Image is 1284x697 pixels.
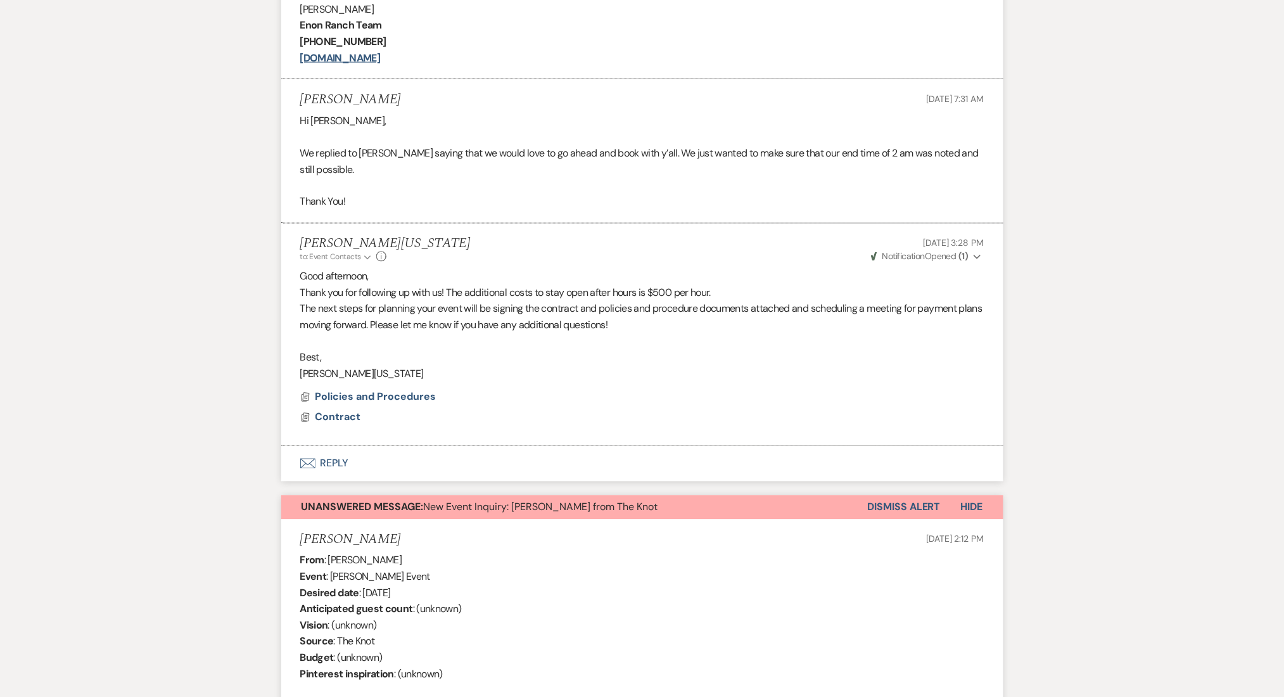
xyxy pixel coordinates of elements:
strong: ( 1 ) [958,251,968,262]
h5: [PERSON_NAME][US_STATE] [300,236,471,252]
span: Opened [871,251,969,262]
button: Unanswered Message:New Event Inquiry: [PERSON_NAME] from The Knot [281,496,868,520]
span: Contract [315,411,361,424]
span: Policies and Procedures [315,390,436,404]
span: New Event Inquiry: [PERSON_NAME] from The Knot [302,501,658,514]
span: [DATE] 2:12 PM [926,534,984,545]
p: The next steps for planning your event will be signing the contract and policies and procedure do... [300,301,984,333]
strong: Unanswered Message: [302,501,424,514]
span: [DATE] 3:28 PM [923,238,984,249]
h5: [PERSON_NAME] [300,532,401,548]
span: Hide [961,501,983,514]
b: Vision [300,619,328,632]
button: Hide [941,496,1003,520]
b: Anticipated guest count [300,603,413,616]
h5: [PERSON_NAME] [300,92,401,108]
p: We replied to [PERSON_NAME] saying that we would love to go ahead and book with y’all. We just wa... [300,145,984,177]
button: to: Event Contacts [300,252,373,263]
p: Thank You! [300,194,984,210]
b: Source [300,635,334,648]
button: Dismiss Alert [868,496,941,520]
button: Reply [281,446,1003,482]
p: Hi [PERSON_NAME], [300,113,984,129]
button: NotificationOpened (1) [869,250,984,264]
span: to: Event Contacts [300,252,361,262]
p: Best, [300,350,984,366]
p: Good afternoon, [300,269,984,285]
button: Contract [315,410,364,425]
b: From [300,554,324,567]
p: Thank you for following up with us! The additional costs to stay open after hours is $500 per hour. [300,285,984,302]
a: [DOMAIN_NAME] [300,51,381,65]
b: Budget [300,651,334,665]
p: [PERSON_NAME] [300,1,984,18]
b: Desired date [300,587,359,600]
p: [PERSON_NAME][US_STATE] [300,366,984,383]
b: Pinterest inspiration [300,668,395,681]
button: Policies and Procedures [315,390,440,405]
b: Event [300,570,327,584]
strong: Enon Ranch Team [300,18,382,32]
span: [DATE] 7:31 AM [926,93,984,105]
strong: [PHONE_NUMBER] [300,35,386,48]
span: Notification [882,251,925,262]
